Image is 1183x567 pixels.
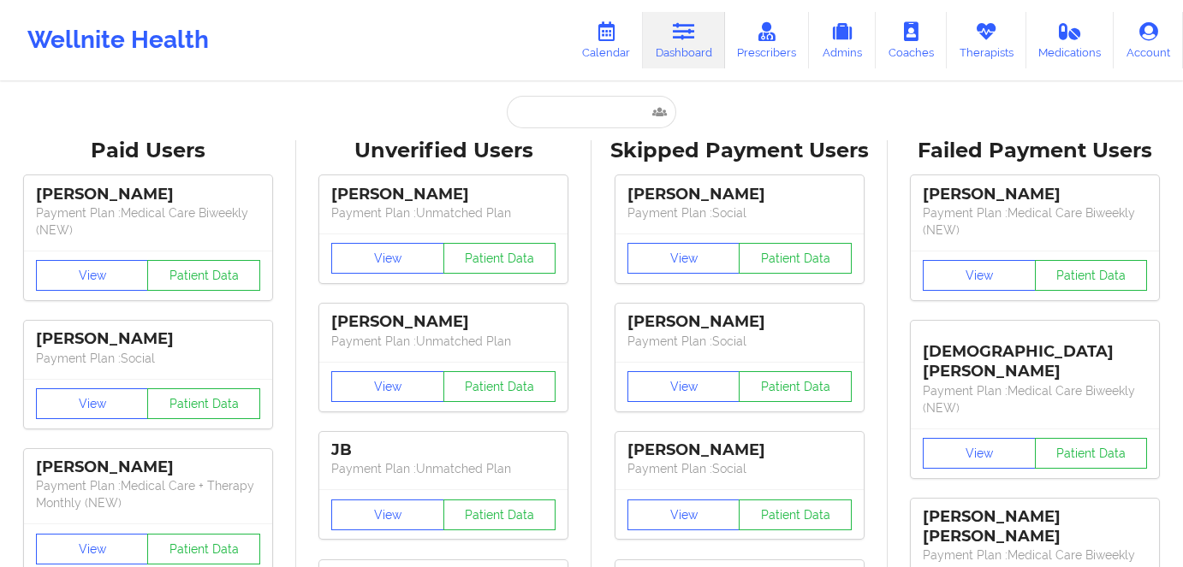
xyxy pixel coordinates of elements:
div: Paid Users [12,138,284,164]
p: Payment Plan : Social [36,350,260,367]
button: Patient Data [147,260,260,291]
p: Payment Plan : Medical Care + Therapy Monthly (NEW) [36,477,260,511]
p: Payment Plan : Unmatched Plan [331,460,556,477]
div: [PERSON_NAME] [627,440,852,460]
a: Calendar [569,12,643,68]
button: Patient Data [739,371,852,402]
div: [PERSON_NAME] [923,185,1147,204]
button: Patient Data [147,388,260,419]
div: JB [331,440,556,460]
button: View [923,438,1036,469]
button: View [627,243,740,274]
button: Patient Data [1035,260,1148,291]
p: Payment Plan : Social [627,204,852,221]
div: Skipped Payment Users [603,138,876,164]
p: Payment Plan : Unmatched Plan [331,333,556,350]
button: View [36,388,149,419]
p: Payment Plan : Unmatched Plan [331,204,556,221]
button: View [36,534,149,564]
p: Payment Plan : Medical Care Biweekly (NEW) [923,382,1147,416]
div: [PERSON_NAME] [36,329,260,349]
p: Payment Plan : Medical Care Biweekly (NEW) [36,204,260,239]
button: View [923,260,1036,291]
a: Medications [1026,12,1115,68]
p: Payment Plan : Medical Care Biweekly (NEW) [923,204,1147,239]
button: Patient Data [443,243,556,274]
div: [PERSON_NAME] [36,458,260,477]
button: Patient Data [443,499,556,530]
div: Unverified Users [308,138,580,164]
a: Account [1114,12,1183,68]
button: View [331,371,444,402]
button: Patient Data [739,499,852,530]
button: View [627,371,740,402]
a: Therapists [947,12,1026,68]
button: View [331,243,444,274]
div: Failed Payment Users [900,138,1172,164]
button: View [331,499,444,530]
button: Patient Data [147,534,260,564]
p: Payment Plan : Social [627,333,852,350]
button: Patient Data [1035,438,1148,469]
div: [PERSON_NAME] [627,312,852,332]
div: [PERSON_NAME] [PERSON_NAME] [923,507,1147,546]
div: [PERSON_NAME] [36,185,260,204]
a: Dashboard [643,12,725,68]
a: Admins [809,12,876,68]
div: [PERSON_NAME] [331,312,556,332]
button: Patient Data [739,243,852,274]
a: Prescribers [725,12,810,68]
a: Coaches [876,12,947,68]
button: View [627,499,740,530]
div: [PERSON_NAME] [627,185,852,204]
div: [DEMOGRAPHIC_DATA][PERSON_NAME] [923,329,1147,381]
div: [PERSON_NAME] [331,185,556,204]
button: View [36,260,149,291]
p: Payment Plan : Social [627,460,852,477]
button: Patient Data [443,371,556,402]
